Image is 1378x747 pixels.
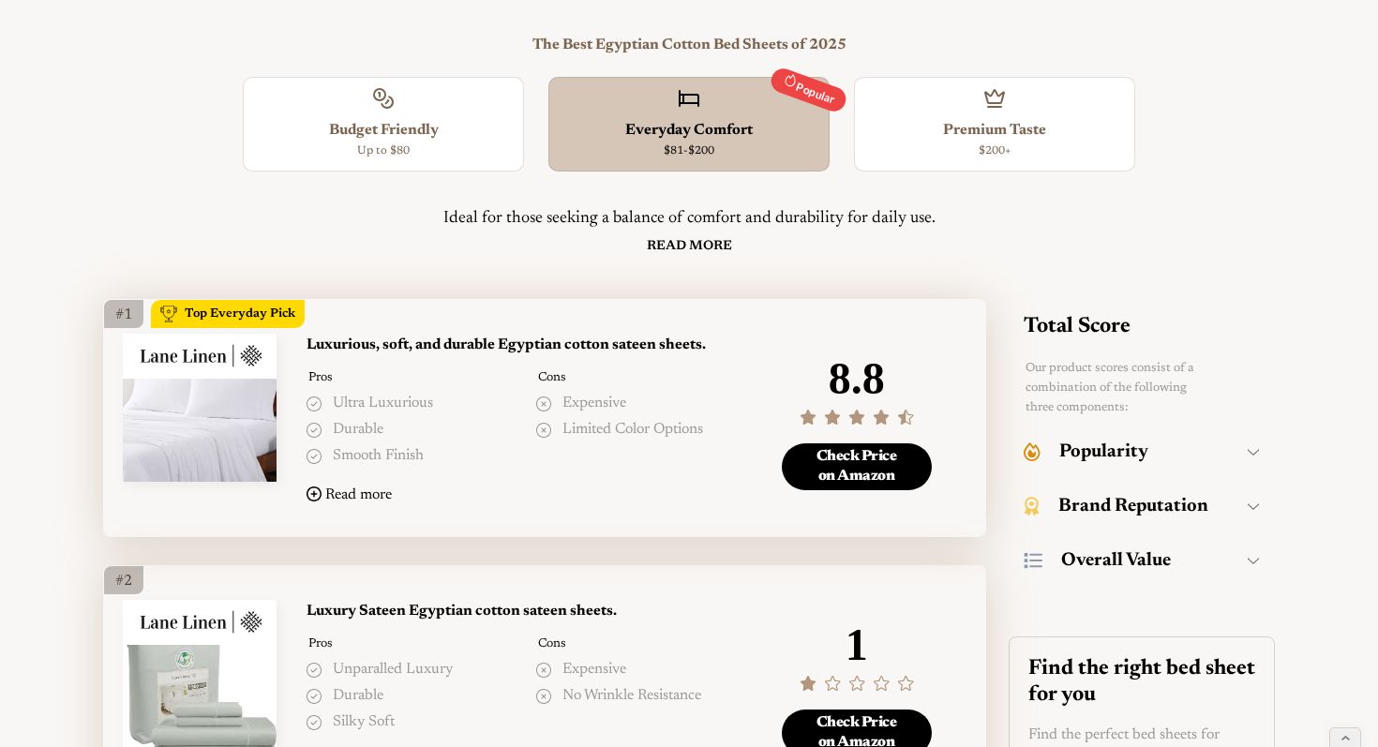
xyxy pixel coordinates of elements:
button: Overall Value [1024,537,1260,584]
button: Brand Reputation [1024,483,1260,530]
p: Expensive [562,658,626,682]
p: Silky Soft [333,710,395,735]
p: Durable [333,418,383,442]
button: Popularity [1024,428,1260,475]
img: Pros Icon [307,663,322,678]
p: No Wrinkle Resistance [562,684,701,709]
img: Pros Icon [307,715,322,730]
button: Read more [307,480,392,510]
div: Ideal for those seeking a balance of comfort and durability for daily use. [314,205,1064,232]
div: 8.8 [829,354,885,404]
p: Expensive [562,392,626,416]
p: Unparalled Luxury [333,658,453,682]
img: Cons Icon [536,689,551,704]
p: Ultra luxurious [333,392,433,416]
a: Read More [314,232,1064,261]
h2: Find the right bed sheet for you [1028,656,1255,708]
h3: Luxurious, soft, and durable Egyptian cotton sateen sheets. [307,334,746,358]
p: Durable [333,684,383,709]
img: Cons Icon [536,423,551,438]
div: #2 [104,566,143,594]
img: Pros Icon [307,689,322,704]
div: Popular [768,66,849,115]
div: Premium Taste [864,119,1125,143]
div: Budget Friendly [253,119,514,143]
p: Limited color options [562,418,703,442]
div: #1 [104,300,143,328]
div: Read more [325,486,392,504]
img: Pros Icon [307,396,322,411]
div: Everyday Comfort [559,119,819,143]
div: $200+ [864,142,1125,160]
img: Cons Icon [536,396,551,411]
div: Top Everyday Pick [185,305,295,324]
img: Pros Icon [307,449,322,464]
div: $81-$200 [559,142,819,160]
div: 8.8 [800,354,914,428]
h3: The Best Egyptian Cotton Bed Sheets of 2025 [103,37,1275,54]
span: Our product scores consist of a combination of the following three components: [1026,362,1194,413]
h3: Popularity [1059,441,1148,463]
h3: Overall Value [1061,549,1171,572]
div: 1 [800,620,914,695]
div: Up to $80 [253,142,514,160]
h3: Luxury Sateen Egyptian cotton sateen sheets. [307,600,746,624]
h4: Pros [307,369,517,386]
h4: Cons [536,635,747,652]
div: 1 [846,620,868,670]
h4: Pros [307,635,517,652]
img: Cons Icon [536,663,551,678]
p: Smooth finish [333,444,424,469]
img: Pros Icon [307,423,322,438]
a: Check Priceon Amazon [782,443,932,490]
h2: Total Score [1024,314,1131,340]
h3: Brand Reputation [1058,495,1208,517]
h4: Cons [536,369,747,386]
